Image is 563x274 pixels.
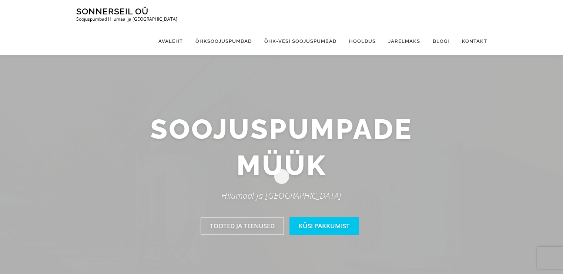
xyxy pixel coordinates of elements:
[76,6,148,16] a: Sonnerseil OÜ
[201,217,284,234] a: Tooted ja teenused
[289,217,359,234] a: Küsi pakkumist
[76,17,177,22] p: Soojuspumbad Hiiumaal ja [GEOGRAPHIC_DATA]
[258,27,343,55] a: Õhk-vesi soojuspumbad
[426,27,456,55] a: Blogi
[71,111,493,183] h2: Soojuspumpade
[456,27,487,55] a: Kontakt
[189,27,258,55] a: Õhksoojuspumbad
[382,27,426,55] a: Järelmaks
[343,27,382,55] a: Hooldus
[71,189,493,202] p: Hiiumaal ja [GEOGRAPHIC_DATA]
[237,147,327,184] span: müük
[152,27,189,55] a: Avaleht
